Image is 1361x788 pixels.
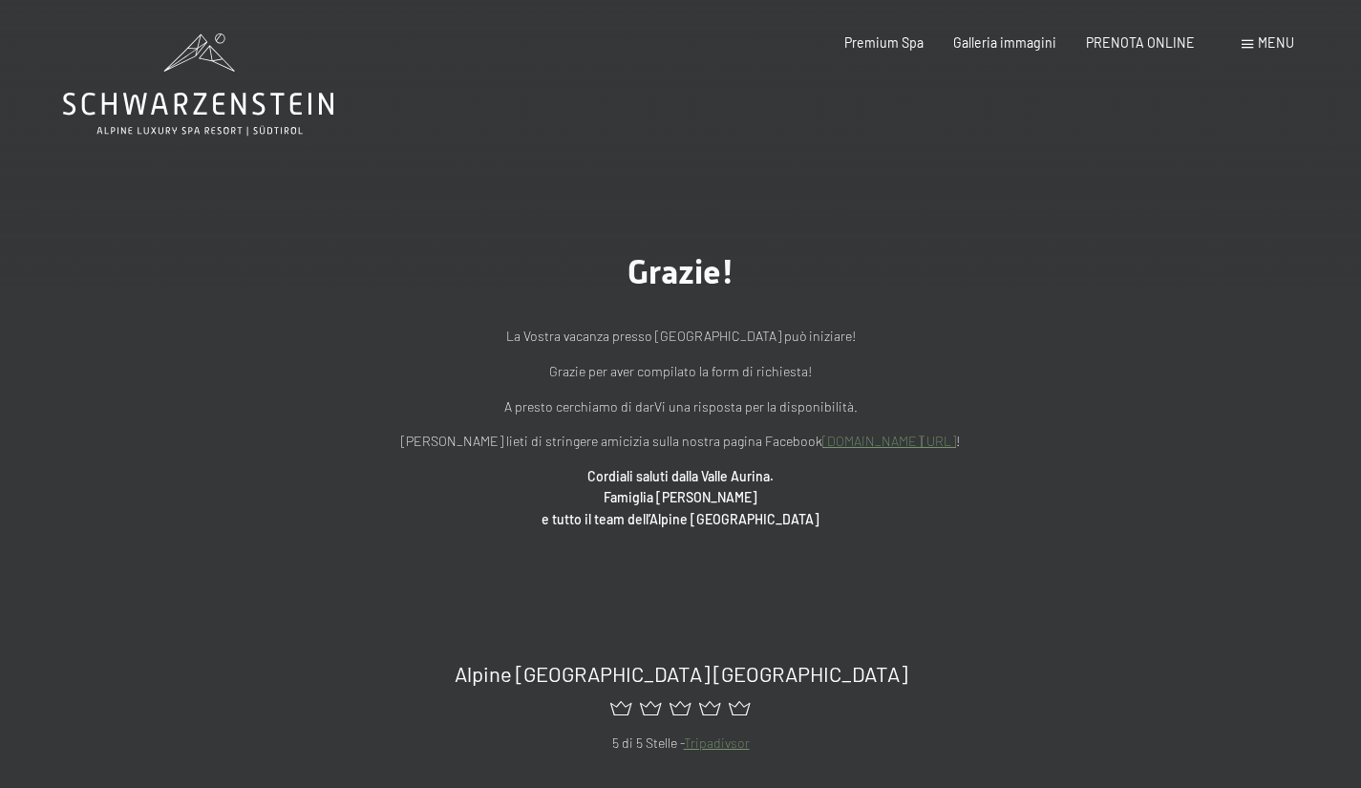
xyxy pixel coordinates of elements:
[107,733,1254,755] p: 5 di 5 Stelle -
[953,34,1056,51] a: Galleria immagini
[261,431,1101,453] p: [PERSON_NAME] lieti di stringere amicizia sulla nostra pagina Facebook !
[455,661,907,686] span: Alpine [GEOGRAPHIC_DATA] [GEOGRAPHIC_DATA]
[542,468,819,527] strong: Cordiali saluti dalla Valle Aurina. Famiglia [PERSON_NAME] e tutto il team dell’Alpine [GEOGRAPHI...
[261,361,1101,383] p: Grazie per aver compilato la form di richiesta!
[261,396,1101,418] p: A presto cerchiamo di darVi una risposta per la disponibilità.
[627,252,734,291] span: Grazie!
[1258,34,1294,51] span: Menu
[684,735,750,751] a: Tripadivsor
[261,326,1101,348] p: La Vostra vacanza presso [GEOGRAPHIC_DATA] può iniziare!
[822,433,956,449] a: [DOMAIN_NAME][URL]
[844,34,924,51] a: Premium Spa
[1086,34,1195,51] a: PRENOTA ONLINE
